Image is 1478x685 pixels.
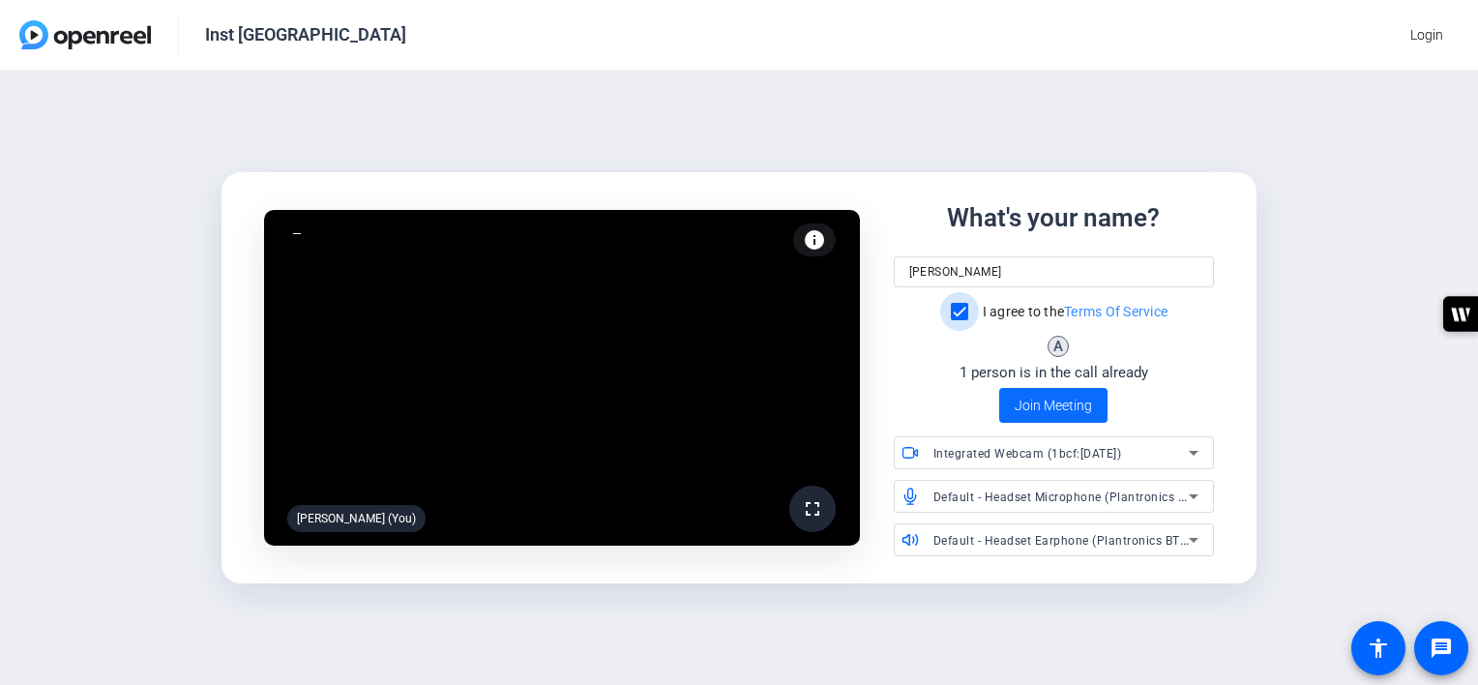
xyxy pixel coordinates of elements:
[1395,17,1459,52] button: Login
[999,388,1108,423] button: Join Meeting
[1430,637,1453,660] mat-icon: message
[1064,304,1168,319] a: Terms Of Service
[205,23,406,46] div: Inst [GEOGRAPHIC_DATA]
[960,362,1148,384] div: 1 person is in the call already
[947,199,1160,237] div: What's your name?
[287,505,426,532] div: [PERSON_NAME] (You)
[19,20,151,49] img: OpenReel logo
[933,532,1206,548] span: Default - Headset Earphone (Plantronics BT600)
[803,228,826,252] mat-icon: info
[801,497,824,521] mat-icon: fullscreen
[1367,637,1390,660] mat-icon: accessibility
[933,447,1122,461] span: Integrated Webcam (1bcf:[DATE])
[909,260,1199,283] input: Your name
[979,302,1168,321] label: I agree to the
[933,489,1219,504] span: Default - Headset Microphone (Plantronics BT600)
[1048,336,1069,357] div: A
[1015,396,1092,416] span: Join Meeting
[1410,25,1443,45] span: Login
